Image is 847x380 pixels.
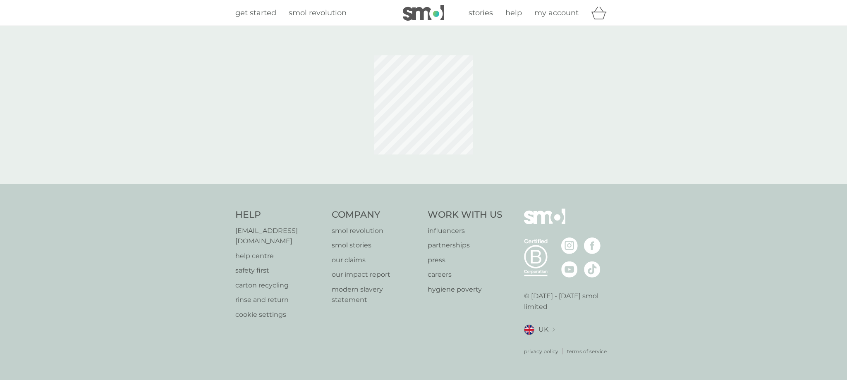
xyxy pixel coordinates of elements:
a: our claims [332,255,420,266]
span: my account [534,8,579,17]
img: visit the smol Facebook page [584,237,601,254]
img: visit the smol Tiktok page [584,261,601,278]
span: UK [538,324,548,335]
h4: Help [235,209,323,221]
a: hygiene poverty [428,284,502,295]
img: select a new location [553,328,555,332]
span: smol revolution [289,8,347,17]
a: careers [428,269,502,280]
a: cookie settings [235,309,323,320]
a: influencers [428,226,502,236]
a: help [505,7,522,19]
span: get started [235,8,276,17]
a: terms of service [567,347,607,355]
span: help [505,8,522,17]
a: get started [235,7,276,19]
a: modern slavery statement [332,284,420,305]
a: smol revolution [289,7,347,19]
a: safety first [235,265,323,276]
span: stories [469,8,493,17]
img: smol [524,209,565,237]
img: visit the smol Youtube page [561,261,578,278]
p: © [DATE] - [DATE] smol limited [524,291,612,312]
a: carton recycling [235,280,323,291]
a: privacy policy [524,347,558,355]
img: UK flag [524,325,534,335]
h4: Work With Us [428,209,502,221]
div: basket [591,5,612,21]
img: visit the smol Instagram page [561,237,578,254]
a: rinse and return [235,294,323,305]
a: stories [469,7,493,19]
a: our impact report [332,269,420,280]
a: partnerships [428,240,502,251]
a: my account [534,7,579,19]
a: help centre [235,251,323,261]
h4: Company [332,209,420,221]
a: smol stories [332,240,420,251]
a: smol revolution [332,226,420,236]
a: [EMAIL_ADDRESS][DOMAIN_NAME] [235,226,323,247]
img: smol [403,5,444,21]
a: press [428,255,502,266]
